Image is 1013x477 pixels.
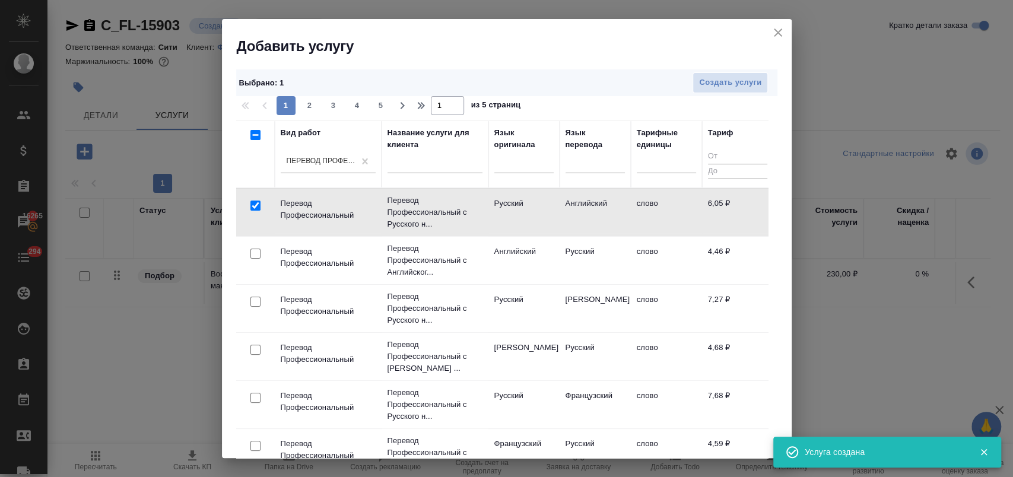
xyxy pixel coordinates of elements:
p: Перевод Профессиональный [281,246,376,269]
button: 2 [300,96,319,115]
td: 7,27 ₽ [702,288,773,329]
span: Создать услуги [699,76,761,90]
td: Французский [488,432,560,473]
span: 2 [300,100,319,112]
td: слово [631,240,702,281]
td: слово [631,384,702,425]
p: Перевод Профессиональный с Русского н... [388,291,482,326]
td: слово [631,336,702,377]
div: Услуга создана [805,446,961,458]
div: Название услуги для клиента [388,127,482,151]
p: Перевод Профессиональный [281,438,376,462]
div: Перевод Профессиональный [287,157,355,167]
p: Перевод Профессиональный [281,390,376,414]
button: 3 [324,96,343,115]
div: Тариф [708,127,733,139]
td: Французский [560,384,631,425]
td: 6,05 ₽ [702,192,773,233]
h2: Добавить услугу [237,37,792,56]
span: 4 [348,100,367,112]
span: Выбрано : 1 [239,78,284,87]
p: Перевод Профессиональный [281,342,376,365]
p: Перевод Профессиональный [281,198,376,221]
button: 4 [348,96,367,115]
input: До [708,164,767,179]
button: close [769,24,787,42]
p: Перевод Профессиональный с Русского н... [388,195,482,230]
span: из 5 страниц [471,98,521,115]
td: Русский [488,192,560,233]
td: [PERSON_NAME] [488,336,560,377]
td: Русский [488,288,560,329]
p: Перевод Профессиональный с [PERSON_NAME] ... [388,339,482,374]
div: Тарифные единицы [637,127,696,151]
td: 7,68 ₽ [702,384,773,425]
p: Перевод Профессиональный с Французско... [388,435,482,470]
div: Вид работ [281,127,321,139]
p: Перевод Профессиональный [281,294,376,317]
td: Русский [560,336,631,377]
p: Перевод Профессиональный с Русского н... [388,387,482,422]
td: Русский [560,240,631,281]
div: Язык перевода [566,127,625,151]
td: слово [631,192,702,233]
td: [PERSON_NAME] [560,288,631,329]
td: 4,68 ₽ [702,336,773,377]
td: слово [631,288,702,329]
td: Английский [560,192,631,233]
input: От [708,150,767,164]
td: 4,59 ₽ [702,432,773,473]
td: слово [631,432,702,473]
td: Английский [488,240,560,281]
div: Язык оригинала [494,127,554,151]
p: Перевод Профессиональный с Английског... [388,243,482,278]
button: Создать услуги [693,72,768,93]
td: Русский [560,432,631,473]
td: 4,46 ₽ [702,240,773,281]
span: 3 [324,100,343,112]
button: 5 [371,96,390,115]
span: 5 [371,100,390,112]
td: Русский [488,384,560,425]
button: Закрыть [971,447,996,457]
